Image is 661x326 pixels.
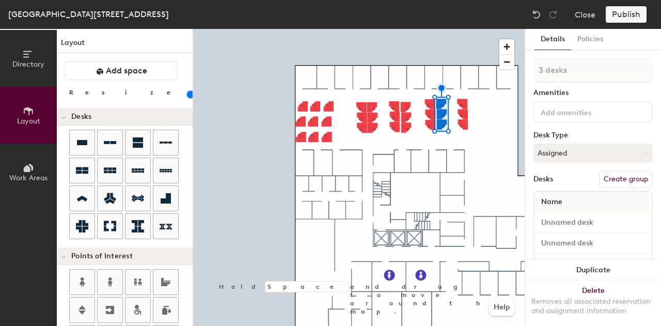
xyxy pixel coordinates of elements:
[533,144,653,162] button: Assigned
[575,6,595,23] button: Close
[536,193,568,211] span: Name
[571,29,609,50] button: Policies
[12,60,44,69] span: Directory
[536,257,650,271] input: Unnamed desk
[534,29,571,50] button: Details
[106,66,147,76] span: Add space
[71,113,91,121] span: Desks
[536,236,650,251] input: Unnamed desk
[57,37,193,53] h1: Layout
[531,9,542,20] img: Undo
[533,175,553,183] div: Desks
[525,281,661,326] button: DeleteRemoves all associated reservation and assignment information
[533,131,653,139] div: Desk Type
[525,260,661,281] button: Duplicate
[548,9,558,20] img: Redo
[71,252,133,260] span: Points of Interest
[65,61,178,80] button: Add space
[8,8,169,21] div: [GEOGRAPHIC_DATA][STREET_ADDRESS]
[490,299,514,316] button: Help
[531,297,655,316] div: Removes all associated reservation and assignment information
[536,215,650,230] input: Unnamed desk
[599,170,653,188] button: Create group
[69,88,183,97] div: Resize
[9,174,48,182] span: Work Areas
[539,105,632,118] input: Add amenities
[17,117,40,126] span: Layout
[533,89,653,97] div: Amenities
